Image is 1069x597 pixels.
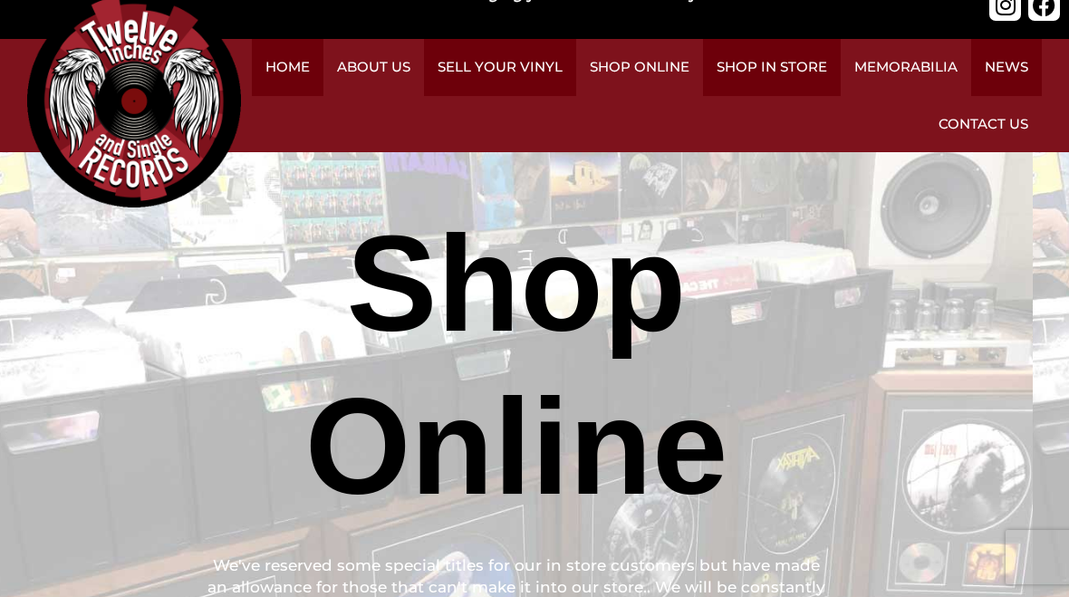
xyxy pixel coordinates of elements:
[424,39,576,96] a: Sell Your Vinyl
[576,39,703,96] a: Shop Online
[925,96,1042,153] a: Contact Us
[703,39,841,96] a: Shop in Store
[323,39,424,96] a: About Us
[206,202,827,528] div: Shop Online
[841,39,971,96] a: Memorabilia
[252,39,323,96] a: Home
[971,39,1042,96] a: News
